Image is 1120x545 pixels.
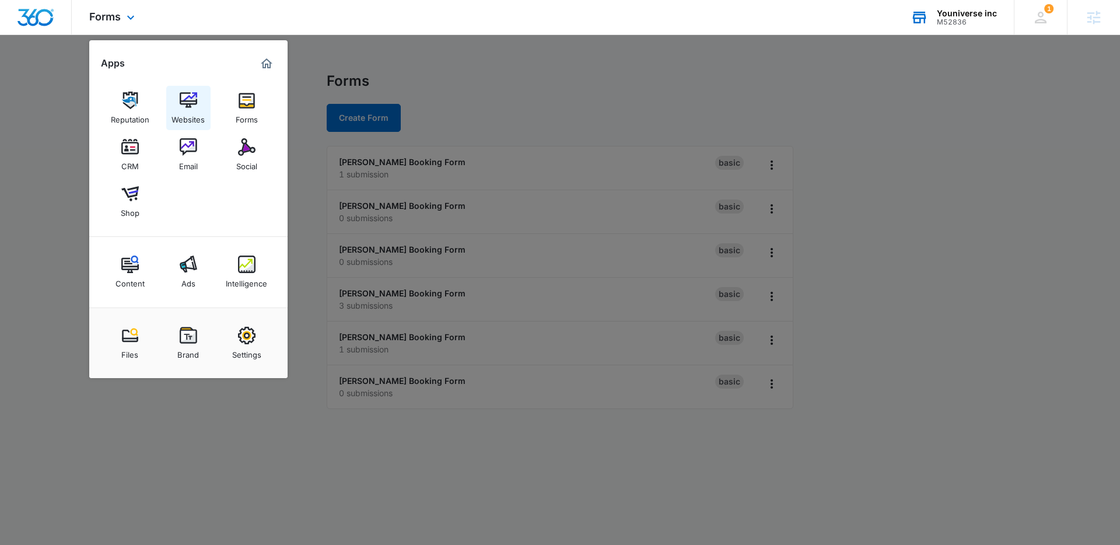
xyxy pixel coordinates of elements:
[108,250,152,294] a: Content
[121,202,139,218] div: Shop
[89,11,121,23] span: Forms
[225,132,269,177] a: Social
[108,132,152,177] a: CRM
[166,250,211,294] a: Ads
[166,86,211,130] a: Websites
[121,156,139,171] div: CRM
[108,179,152,223] a: Shop
[171,109,205,124] div: Websites
[236,109,258,124] div: Forms
[232,344,261,359] div: Settings
[257,54,276,73] a: Marketing 360® Dashboard
[226,273,267,288] div: Intelligence
[1044,4,1053,13] span: 1
[121,344,138,359] div: Files
[225,321,269,365] a: Settings
[177,344,199,359] div: Brand
[166,321,211,365] a: Brand
[108,321,152,365] a: Files
[101,58,125,69] h2: Apps
[225,86,269,130] a: Forms
[116,273,145,288] div: Content
[108,86,152,130] a: Reputation
[111,109,149,124] div: Reputation
[236,156,257,171] div: Social
[937,9,997,18] div: account name
[937,18,997,26] div: account id
[179,156,198,171] div: Email
[225,250,269,294] a: Intelligence
[181,273,195,288] div: Ads
[166,132,211,177] a: Email
[1044,4,1053,13] div: notifications count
